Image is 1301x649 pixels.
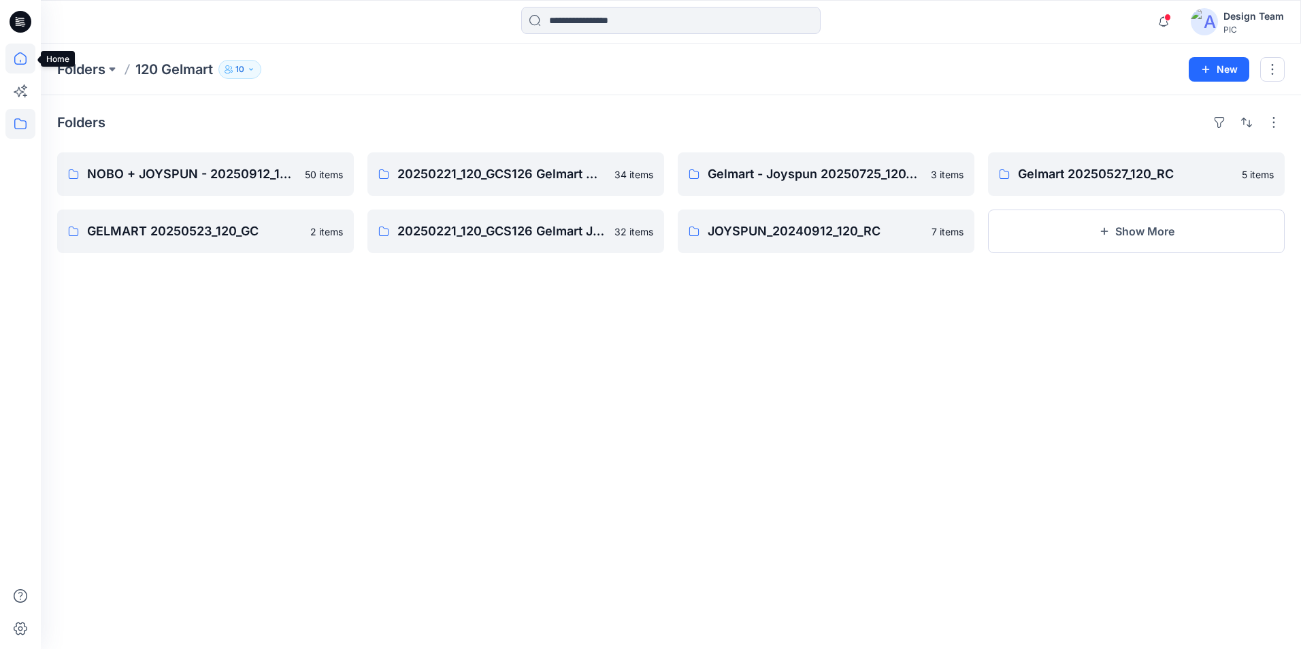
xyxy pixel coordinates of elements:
[57,152,354,196] a: NOBO + JOYSPUN - 20250912_120_GC50 items
[1018,165,1234,184] p: Gelmart 20250527_120_RC
[708,222,923,241] p: JOYSPUN_20240912_120_RC
[135,60,213,79] p: 120 Gelmart
[678,210,974,253] a: JOYSPUN_20240912_120_RC7 items
[614,167,653,182] p: 34 items
[87,222,302,241] p: GELMART 20250523_120_GC
[305,167,343,182] p: 50 items
[235,62,244,77] p: 10
[932,224,964,239] p: 7 items
[367,152,664,196] a: 20250221_120_GCS126 Gelmart Nobo34 items
[1189,57,1249,82] button: New
[988,210,1285,253] button: Show More
[931,167,964,182] p: 3 items
[1242,167,1274,182] p: 5 items
[310,224,343,239] p: 2 items
[57,114,105,131] h4: Folders
[367,210,664,253] a: 20250221_120_GCS126 Gelmart Joyspun32 items
[57,60,105,79] a: Folders
[57,210,354,253] a: GELMART 20250523_120_GC2 items
[1223,24,1284,35] div: PIC
[708,165,923,184] p: Gelmart - Joyspun 20250725_120_RC
[678,152,974,196] a: Gelmart - Joyspun 20250725_120_RC3 items
[218,60,261,79] button: 10
[397,222,606,241] p: 20250221_120_GCS126 Gelmart Joyspun
[397,165,606,184] p: 20250221_120_GCS126 Gelmart Nobo
[988,152,1285,196] a: Gelmart 20250527_120_RC5 items
[1223,8,1284,24] div: Design Team
[614,224,653,239] p: 32 items
[87,165,297,184] p: NOBO + JOYSPUN - 20250912_120_GC
[1191,8,1218,35] img: avatar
